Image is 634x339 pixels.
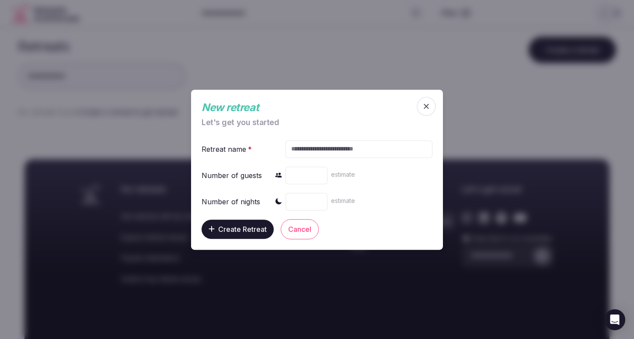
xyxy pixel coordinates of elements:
div: New retreat [202,100,415,115]
span: estimate [331,197,355,204]
span: estimate [331,171,355,178]
div: Number of nights [202,196,260,206]
button: Create Retreat [202,219,274,238]
div: Let's get you started [202,118,415,126]
button: Cancel [281,219,319,239]
div: Number of guests [202,170,262,180]
div: Retreat name [202,143,254,154]
span: Create Retreat [218,224,267,233]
